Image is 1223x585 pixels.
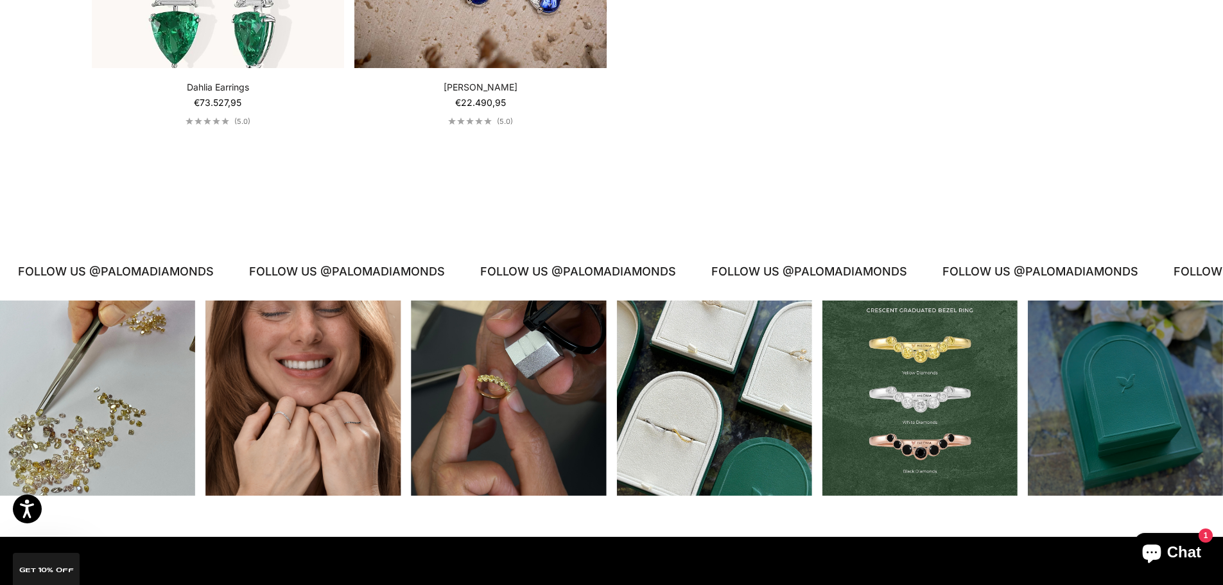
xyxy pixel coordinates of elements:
div: Instagram post opens in a popup [616,301,811,496]
span: (5.0) [497,117,513,126]
span: GET 10% Off [19,567,74,573]
div: Instagram post opens in a popup [205,301,401,496]
div: 5.0 out of 5.0 stars [186,118,229,125]
div: Instagram post opens in a popup [822,301,1018,496]
div: Instagram post opens in a popup [411,301,606,496]
div: Instagram post opens in a popup [1028,301,1223,496]
a: 5.0 out of 5.0 stars(5.0) [186,117,250,126]
p: FOLLOW US @PALOMADIAMONDS [477,262,673,281]
sale-price: €73.527,95 [194,96,241,109]
a: Dahlia Earrings [187,81,249,94]
p: FOLLOW US @PALOMADIAMONDS [246,262,442,281]
p: FOLLOW US @PALOMADIAMONDS [939,262,1135,281]
p: FOLLOW US @PALOMADIAMONDS [15,262,211,281]
div: GET 10% Off [13,553,80,585]
sale-price: €22.490,95 [455,96,506,109]
span: (5.0) [234,117,250,126]
inbox-online-store-chat: Shopify online store chat [1131,533,1213,575]
p: FOLLOW US @PALOMADIAMONDS [708,262,904,281]
a: [PERSON_NAME] [444,81,517,94]
a: 5.0 out of 5.0 stars(5.0) [448,117,513,126]
div: 5.0 out of 5.0 stars [448,118,492,125]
